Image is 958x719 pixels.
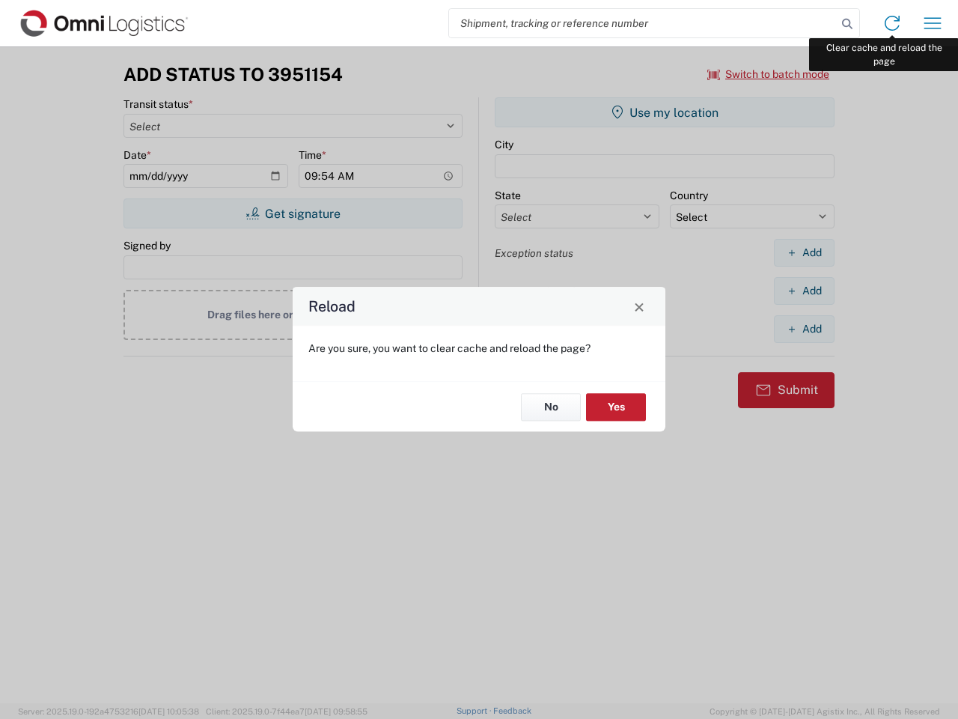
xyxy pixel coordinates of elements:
button: Yes [586,393,646,421]
p: Are you sure, you want to clear cache and reload the page? [308,342,650,355]
button: No [521,393,581,421]
input: Shipment, tracking or reference number [449,9,837,37]
h4: Reload [308,296,356,318]
button: Close [629,296,650,317]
